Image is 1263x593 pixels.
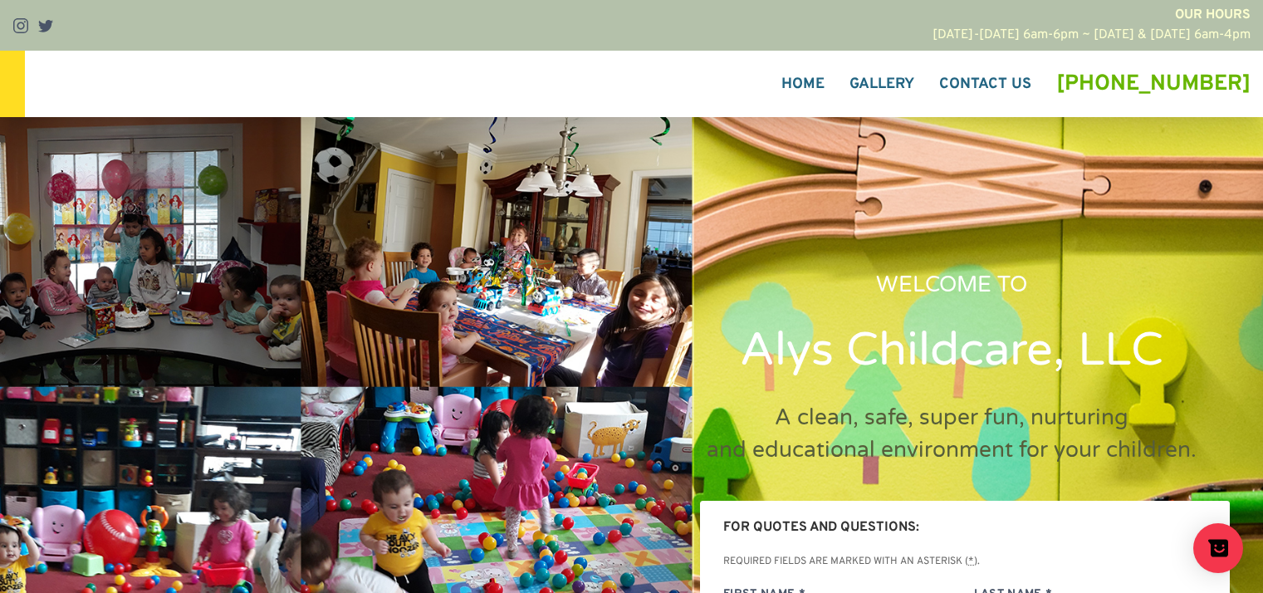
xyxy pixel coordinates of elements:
a: [PHONE_NUMBER] [1056,71,1251,98]
a: Home [769,51,837,117]
p: Alys Childcare, LLC [707,316,1197,385]
span: [DATE]-[DATE] 6am-6pm ~ [DATE] & [DATE] 6am-4pm [933,27,1251,43]
a: Gallery [837,51,927,117]
h5: For Quotes and Questions: [723,518,1207,537]
h1: Welcome to [707,272,1197,299]
a: Contact Us [927,51,1044,117]
abbr: required [968,555,974,568]
strong: Our Hours [1175,7,1251,23]
p: Required fields are marked with an asterisk ( ). [723,554,1207,569]
p: A clean, safe, super fun, nurturing and educational environment for your children. [707,402,1197,468]
button: Show survey [1193,523,1243,573]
